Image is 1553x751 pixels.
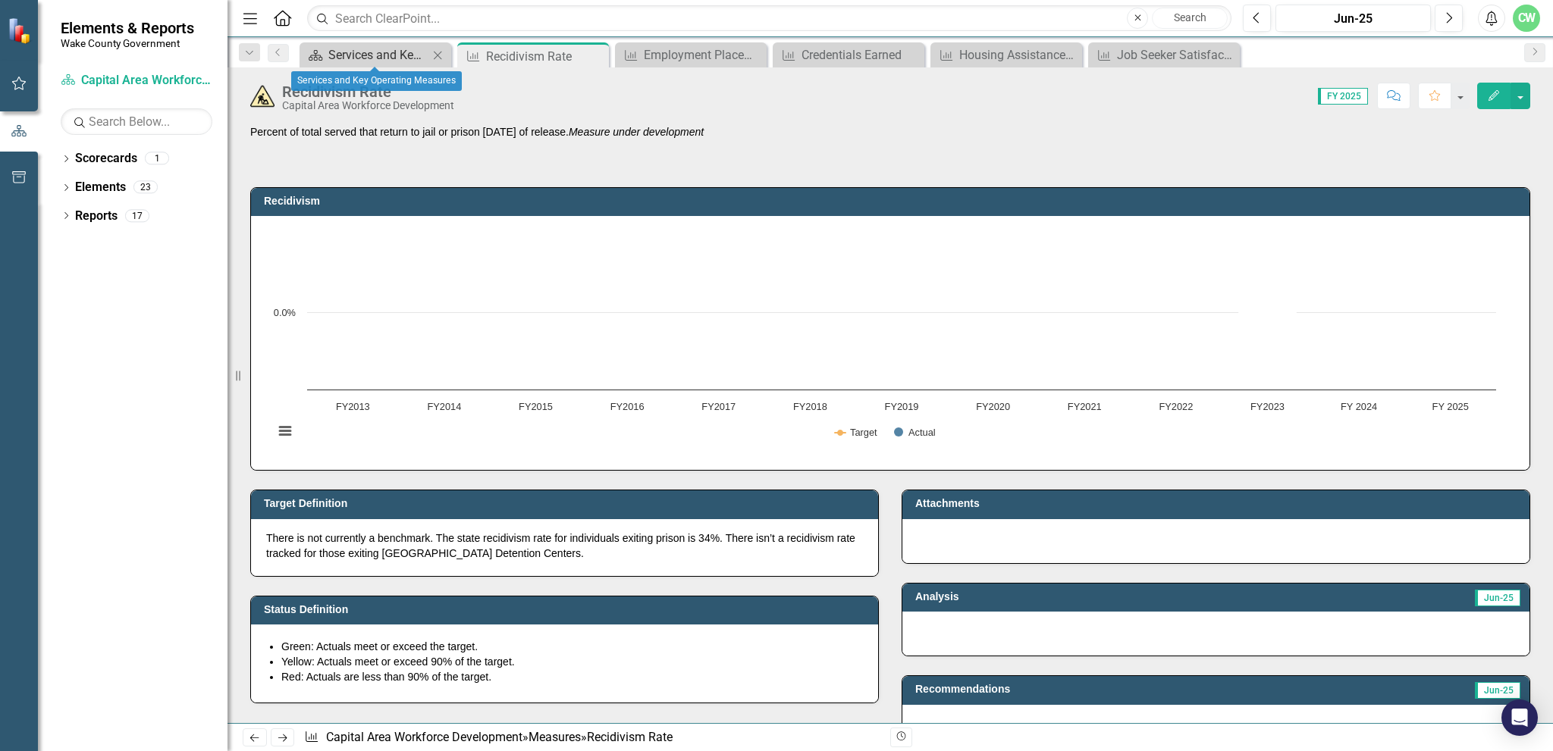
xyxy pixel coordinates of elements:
[908,427,936,438] text: Actual
[250,84,275,108] img: Measure In Development
[264,604,871,615] h3: Status Definition
[915,498,1522,509] h3: Attachments
[1117,45,1236,64] div: Job Seeker Satisfaction
[303,45,428,64] a: Services and Key Operating Measures
[75,208,118,225] a: Reports
[61,37,194,49] small: Wake County Government
[264,498,871,509] h3: Target Definition
[644,45,763,64] div: Employment Placements
[1275,5,1431,32] button: Jun-25
[610,401,645,412] text: FY2016
[1475,590,1520,606] span: Jun-25
[1501,699,1538,736] div: Open Intercom Messenger
[75,150,137,167] a: Scorecards
[61,108,212,135] input: Search Below...
[125,209,149,222] div: 17
[61,72,212,89] a: Capital Area Workforce Development
[835,427,877,438] button: Show Target
[1318,88,1368,105] span: FY 2025
[850,427,877,438] text: Target
[281,654,863,669] li: Yellow: Actuals meet or exceed 90% of the target.
[1159,401,1193,412] text: FY2022
[282,100,454,111] div: Capital Area Workforce Development
[1281,10,1426,28] div: Jun-25
[1250,401,1285,412] text: FY2023
[793,401,827,412] text: FY2018
[1432,401,1469,412] text: FY 2025
[266,530,863,561] p: There is not currently a benchmark. The state recidivism rate for individuals exiting prison is 3...
[266,227,1504,455] svg: Interactive chart
[133,181,158,194] div: 23
[802,45,921,64] div: Credentials Earned
[282,83,454,100] div: Recidivism Rate
[569,126,704,138] em: Measure under development
[1174,11,1206,23] span: Search
[1475,682,1520,699] span: Jun-25
[250,124,1530,139] p: Percent of total served that return to jail or prison [DATE] of release.
[264,196,1522,207] h3: Recidivism
[587,730,673,744] div: Recidivism Rate
[934,45,1078,64] a: Housing Assistance Provided
[1152,8,1228,29] button: Search
[428,401,462,412] text: FY2014
[619,45,763,64] a: Employment Placements
[274,307,296,318] text: 0.0%
[1092,45,1236,64] a: Job Seeker Satisfaction
[915,591,1207,602] h3: Analysis
[529,730,581,744] a: Measures
[304,729,879,746] div: » »
[1513,5,1540,32] button: CW
[307,5,1231,32] input: Search ClearPoint...
[145,152,169,165] div: 1
[776,45,921,64] a: Credentials Earned
[885,401,919,412] text: FY2019
[281,669,863,684] li: Red: Actuals are less than 90% of the target.
[486,47,605,66] div: Recidivism Rate
[1068,401,1102,412] text: FY2021
[1341,401,1377,412] text: FY 2024
[75,179,126,196] a: Elements
[266,227,1514,455] div: Chart. Highcharts interactive chart.
[894,427,936,438] button: Show Actual
[915,684,1321,695] h3: Recommendations
[328,45,428,64] div: Services and Key Operating Measures
[281,639,863,654] li: Green: Actuals meet or exceed the target.
[959,45,1078,64] div: Housing Assistance Provided
[291,71,462,91] div: Services and Key Operating Measures
[326,730,522,744] a: Capital Area Workforce Development
[976,401,1010,412] text: FY2020
[701,401,736,412] text: FY2017
[8,17,34,43] img: ClearPoint Strategy
[275,421,296,442] button: View chart menu, Chart
[519,401,553,412] text: FY2015
[336,401,370,412] text: FY2013
[61,19,194,37] span: Elements & Reports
